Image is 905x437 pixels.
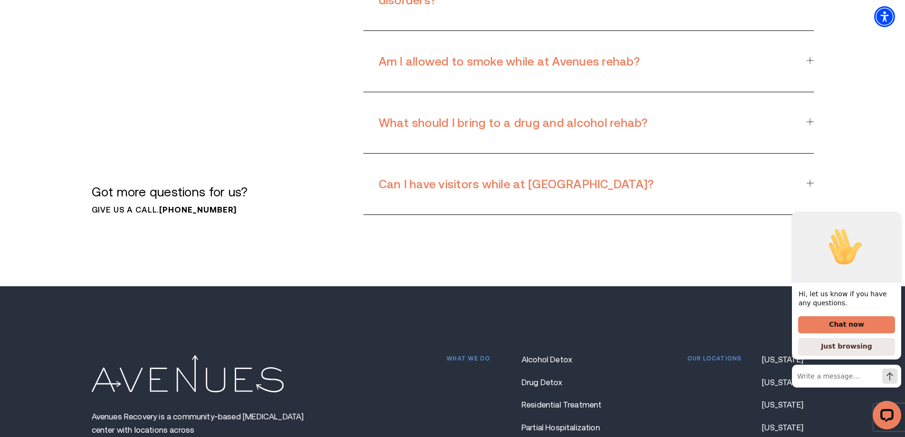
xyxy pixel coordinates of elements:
p: Our locations [687,355,742,362]
a: [US_STATE] [762,378,813,387]
h3: Can I have visitors while at [GEOGRAPHIC_DATA]? [379,178,796,191]
a: Drug Detox [522,378,612,387]
a: Partial Hospitalization [522,423,612,432]
a: [US_STATE] [762,355,813,364]
p: What we do [447,355,490,362]
a: Residential Treatment [522,400,612,409]
p: Give us a call. [92,205,263,215]
h3: What should I bring to a drug and alcohol rehab? [379,117,796,129]
a: [US_STATE] [762,400,813,409]
a: call 866-950-9662 [159,205,237,214]
a: [US_STATE] [762,423,813,432]
iframe: LiveChat chat widget [784,211,905,437]
p: Got more questions for us? [92,185,263,199]
div: Accessibility Menu [874,6,895,27]
h3: Am I allowed to smoke while at Avenues rehab? [379,55,796,68]
img: Avenues Logo [92,355,284,392]
a: Alcohol Detox [522,355,612,364]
